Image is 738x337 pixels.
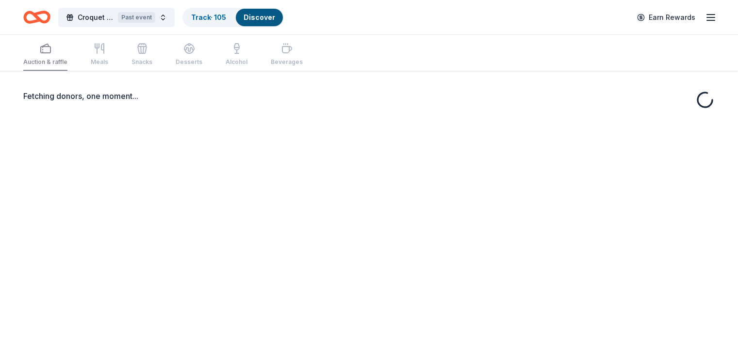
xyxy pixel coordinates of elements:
a: Home [23,6,50,29]
button: Track· 105Discover [182,8,284,27]
a: Earn Rewards [631,9,701,26]
span: Croquet on the green Fundraiser [78,12,114,23]
a: Discover [244,13,275,21]
div: Fetching donors, one moment... [23,90,715,102]
a: Track· 105 [191,13,226,21]
div: Past event [118,12,155,23]
button: Croquet on the green FundraiserPast event [58,8,175,27]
